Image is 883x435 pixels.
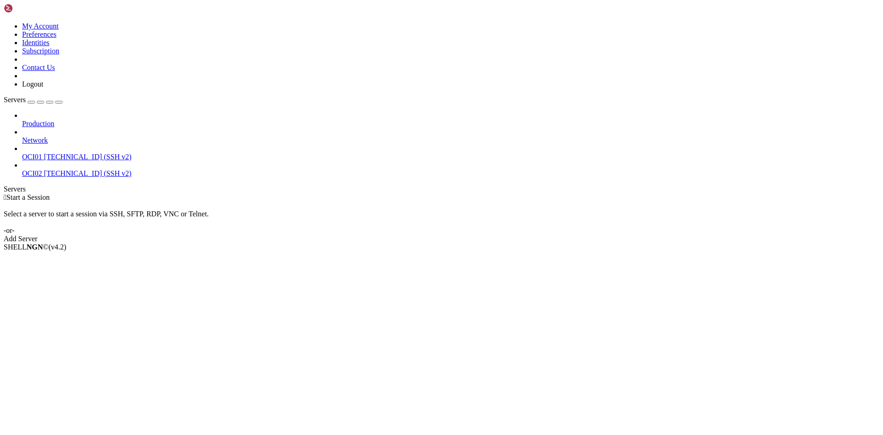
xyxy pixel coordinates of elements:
[22,169,42,177] span: OCI02
[22,120,879,128] a: Production
[22,145,879,161] li: OCI01 [TECHNICAL_ID] (SSH v2)
[22,161,879,178] li: OCI02 [TECHNICAL_ID] (SSH v2)
[4,96,26,104] span: Servers
[27,243,43,251] b: NGN
[4,193,6,201] span: 
[4,4,57,13] img: Shellngn
[22,128,879,145] li: Network
[22,80,43,88] a: Logout
[22,111,879,128] li: Production
[49,243,67,251] span: 4.2.0
[4,202,879,235] div: Select a server to start a session via SSH, SFTP, RDP, VNC or Telnet. -or-
[44,153,132,161] span: [TECHNICAL_ID] (SSH v2)
[4,185,879,193] div: Servers
[4,243,66,251] span: SHELL ©
[4,235,879,243] div: Add Server
[22,169,879,178] a: OCI02 [TECHNICAL_ID] (SSH v2)
[22,39,50,46] a: Identities
[22,47,59,55] a: Subscription
[22,153,42,161] span: OCI01
[22,22,59,30] a: My Account
[4,96,63,104] a: Servers
[44,169,132,177] span: [TECHNICAL_ID] (SSH v2)
[22,153,879,161] a: OCI01 [TECHNICAL_ID] (SSH v2)
[22,136,48,144] span: Network
[22,120,54,128] span: Production
[22,64,55,71] a: Contact Us
[22,136,879,145] a: Network
[22,30,57,38] a: Preferences
[6,193,50,201] span: Start a Session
